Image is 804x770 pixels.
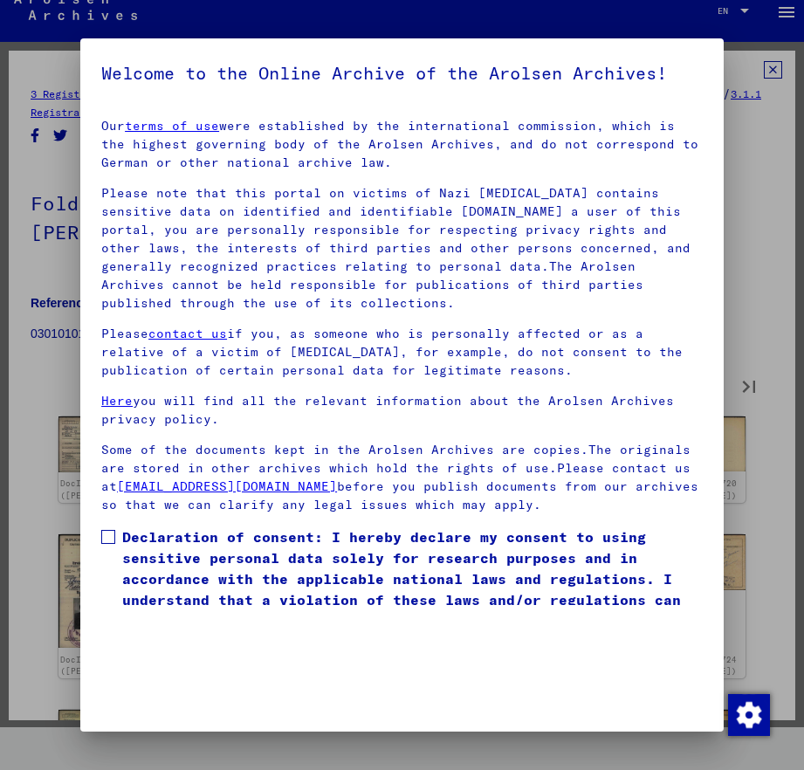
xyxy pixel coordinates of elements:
img: Change consent [728,694,770,736]
a: terms of use [125,118,219,134]
a: contact us [148,326,227,341]
span: Declaration of consent: I hereby declare my consent to using sensitive personal data solely for r... [122,526,703,631]
p: Please note that this portal on victims of Nazi [MEDICAL_DATA] contains sensitive data on identif... [101,184,703,313]
p: Please if you, as someone who is personally affected or as a relative of a victim of [MEDICAL_DAT... [101,325,703,380]
a: [EMAIL_ADDRESS][DOMAIN_NAME] [117,478,337,494]
p: Our were established by the international commission, which is the highest governing body of the ... [101,117,703,172]
p: you will find all the relevant information about the Arolsen Archives privacy policy. [101,392,703,429]
h5: Welcome to the Online Archive of the Arolsen Archives! [101,59,703,87]
p: Some of the documents kept in the Arolsen Archives are copies.The originals are stored in other a... [101,441,703,514]
div: Change consent [727,693,769,735]
a: Here [101,393,133,409]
